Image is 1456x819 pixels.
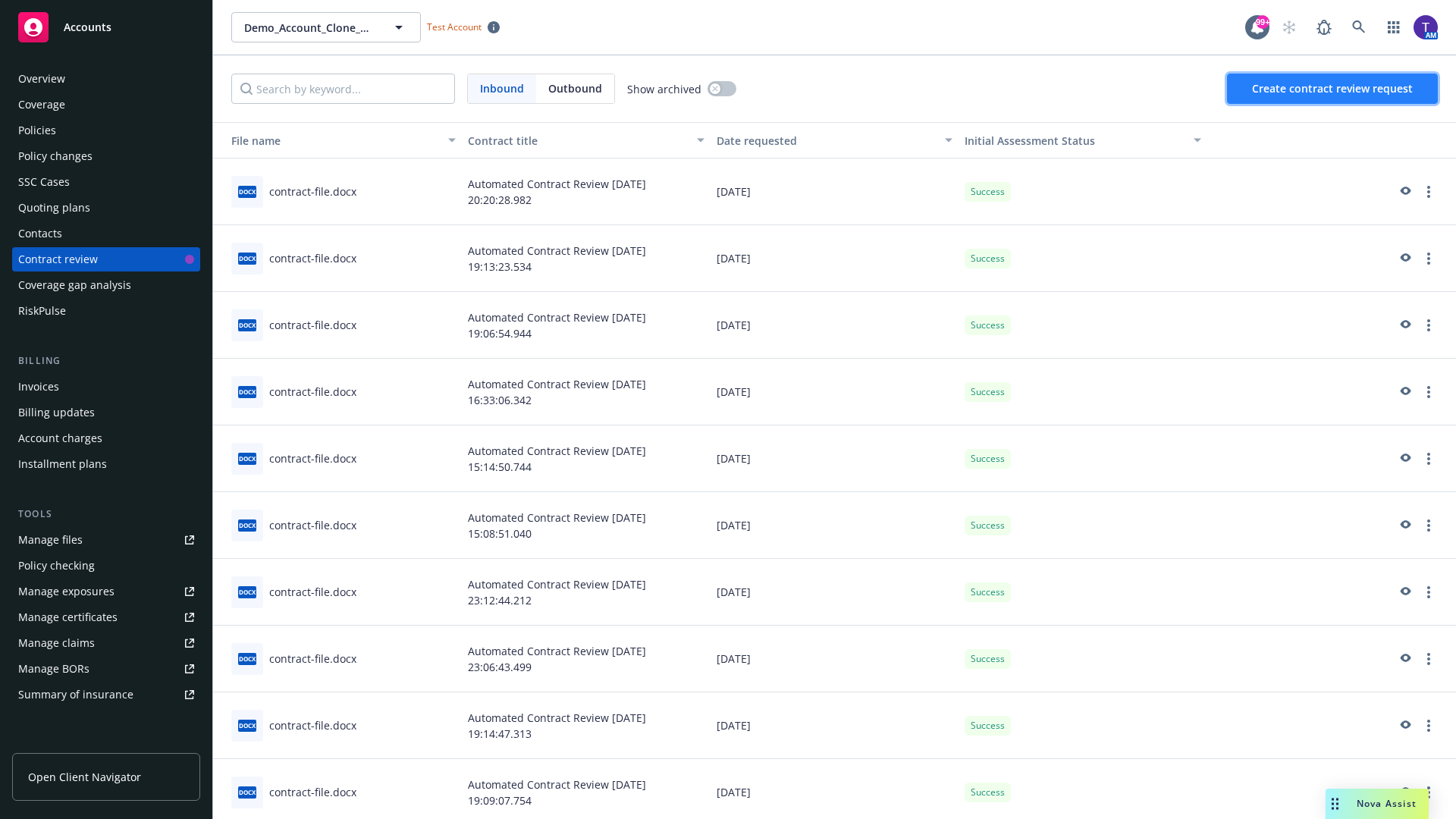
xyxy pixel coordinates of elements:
div: [DATE] [711,225,959,292]
div: RiskPulse [18,299,66,323]
div: [DATE] [711,292,959,359]
a: more [1420,249,1438,268]
a: Policies [12,118,200,143]
div: Automated Contract Review [DATE] 19:14:47.313 [462,692,711,759]
span: Success [971,385,1005,399]
a: preview [1395,183,1414,201]
div: contract-file.docx [269,784,356,800]
div: Date requested [717,133,937,149]
span: Nova Assist [1357,797,1417,810]
div: contract-file.docx [269,250,356,266]
div: File name [219,133,439,149]
a: Manage BORs [12,657,200,681]
div: Toggle SortBy [965,133,1185,149]
a: Start snowing [1274,12,1304,42]
button: Date requested [711,122,959,158]
span: Inbound [468,74,536,103]
a: Switch app [1379,12,1409,42]
a: preview [1395,249,1414,268]
div: contract-file.docx [269,450,356,466]
div: Manage BORs [18,657,89,681]
a: Installment plans [12,452,200,476]
div: [DATE] [711,359,959,425]
span: Success [971,318,1005,332]
button: Nova Assist [1326,789,1429,819]
div: Manage exposures [18,579,115,604]
div: contract-file.docx [269,651,356,667]
div: Policy changes [18,144,93,168]
span: docx [238,519,256,531]
span: docx [238,319,256,331]
a: more [1420,516,1438,535]
div: Automated Contract Review [DATE] 20:20:28.982 [462,158,711,225]
span: Success [971,719,1005,733]
span: Open Client Navigator [28,769,141,785]
div: contract-file.docx [269,184,356,199]
span: Test Account [427,20,482,33]
div: Automated Contract Review [DATE] 19:13:23.534 [462,225,711,292]
span: docx [238,386,256,397]
div: Invoices [18,375,59,399]
div: contract-file.docx [269,717,356,733]
div: Billing updates [18,400,95,425]
span: Success [971,452,1005,466]
a: preview [1395,316,1414,334]
div: SSC Cases [18,170,70,194]
span: docx [238,653,256,664]
div: [DATE] [711,559,959,626]
a: more [1420,717,1438,735]
span: Success [971,652,1005,666]
div: Manage certificates [18,605,118,629]
a: Coverage [12,93,200,117]
a: Billing updates [12,400,200,425]
div: Installment plans [18,452,107,476]
button: Create contract review request [1227,74,1438,104]
div: Contract review [18,247,98,271]
div: contract-file.docx [269,317,356,333]
div: Coverage [18,93,65,117]
span: Accounts [64,21,111,33]
div: [DATE] [711,626,959,692]
div: [DATE] [711,692,959,759]
a: Report a Bug [1309,12,1339,42]
a: Contacts [12,221,200,246]
div: Drag to move [1326,789,1345,819]
a: preview [1395,783,1414,802]
a: Coverage gap analysis [12,273,200,297]
div: [DATE] [711,492,959,559]
a: SSC Cases [12,170,200,194]
a: Manage claims [12,631,200,655]
div: Automated Contract Review [DATE] 15:14:50.744 [462,425,711,492]
span: Initial Assessment Status [965,133,1095,148]
span: docx [238,186,256,197]
div: Summary of insurance [18,682,133,707]
a: more [1420,316,1438,334]
a: Summary of insurance [12,682,200,707]
a: Manage certificates [12,605,200,629]
span: Success [971,585,1005,599]
span: docx [238,453,256,464]
div: Billing [12,353,200,369]
span: Show archived [627,81,701,97]
input: Search by keyword... [231,74,455,104]
a: Invoices [12,375,200,399]
a: preview [1395,650,1414,668]
div: Tools [12,507,200,522]
span: docx [238,720,256,731]
a: Search [1344,12,1374,42]
span: Demo_Account_Clone_QA_CR_Tests_Prospect [244,20,375,36]
a: Manage exposures [12,579,200,604]
a: more [1420,583,1438,601]
div: Automated Contract Review [DATE] 15:08:51.040 [462,492,711,559]
a: preview [1395,450,1414,468]
span: docx [238,253,256,264]
a: preview [1395,717,1414,735]
span: Success [971,252,1005,265]
a: more [1420,450,1438,468]
span: Inbound [480,80,524,96]
span: docx [238,586,256,598]
a: preview [1395,383,1414,401]
div: Overview [18,67,65,91]
div: Toggle SortBy [219,133,439,149]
